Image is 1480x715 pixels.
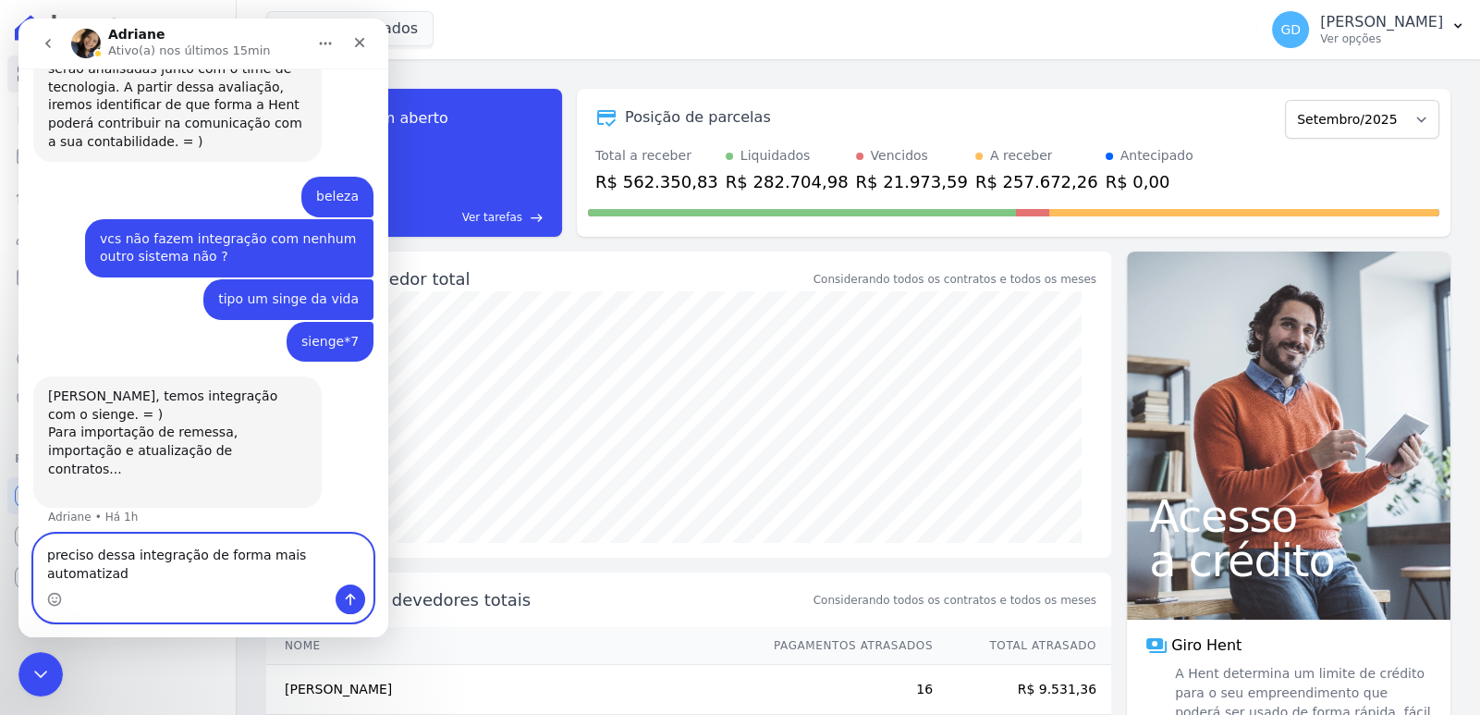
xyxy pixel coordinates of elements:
div: vcs não fazem integração com nenhum outro sistema não ? [81,212,340,248]
div: beleza [283,158,355,199]
span: east [530,211,544,225]
div: Adriane • Há 1h [30,493,119,504]
a: Lotes [7,178,228,215]
div: [PERSON_NAME], temos integração com o sienge. = ) Para importação de remessa, importação e atuali... [30,369,288,478]
textarea: Envie uma mensagem... [16,516,354,566]
div: Liquidados [740,146,811,166]
a: Crédito [7,340,228,377]
span: Giro Hent [1171,635,1241,657]
span: Considerando todos os contratos e todos os meses [813,592,1096,609]
button: GD [PERSON_NAME] Ver opções [1257,4,1480,55]
div: A receber [990,146,1053,166]
div: vcs não fazem integração com nenhum outro sistema não ? [67,201,355,259]
button: Seletor de emoji [29,573,43,588]
div: R$ 562.350,83 [595,169,718,194]
a: Contratos [7,96,228,133]
div: Adriane diz… [15,358,355,523]
th: Pagamentos Atrasados [756,627,934,665]
span: Ver tarefas [462,209,522,226]
div: sienge*7 [283,314,340,333]
a: Negativação [7,381,228,418]
iframe: Intercom live chat [18,652,63,697]
div: tipo um singe da vida [200,272,340,290]
button: Enviar mensagem… [317,566,347,596]
div: Antecipado [1120,146,1193,166]
div: beleza [298,169,340,188]
div: Fechar [324,7,358,41]
a: Conta Hent [7,518,228,555]
p: [PERSON_NAME] [1320,13,1443,31]
div: Gabriel diz… [15,158,355,201]
div: R$ 0,00 [1106,169,1193,194]
div: R$ 21.973,59 [856,169,968,194]
span: Principais devedores totais [307,587,810,612]
td: 16 [756,665,934,715]
div: tipo um singe da vida [185,261,355,302]
div: Gabriel diz… [15,261,355,303]
button: Início [289,7,324,43]
a: Visão Geral [7,55,228,92]
div: sienge*7 [268,303,355,344]
td: [PERSON_NAME] [266,665,756,715]
th: Total Atrasado [934,627,1111,665]
a: Ver tarefas east [335,209,544,226]
iframe: Intercom live chat [18,18,388,637]
div: Total a receber [595,146,718,166]
span: GD [1280,23,1301,36]
span: Acesso [1149,494,1428,538]
a: Transferências [7,300,228,337]
button: 4 selecionados [266,11,434,46]
th: Nome [266,627,756,665]
div: Posição de parcelas [625,106,771,129]
div: Plataformas [15,448,221,470]
a: Clientes [7,218,228,255]
div: R$ 257.672,26 [975,169,1098,194]
a: Parcelas [7,137,228,174]
p: Ver opções [1320,31,1443,46]
a: Recebíveis [7,477,228,514]
a: Minha Carteira [7,259,228,296]
div: Saldo devedor total [307,266,810,291]
td: R$ 9.531,36 [934,665,1111,715]
span: a crédito [1149,538,1428,583]
div: Gabriel diz… [15,303,355,359]
div: Considerando todos os contratos e todos os meses [813,271,1096,288]
div: Vencidos [871,146,928,166]
div: R$ 282.704,98 [726,169,849,194]
div: [PERSON_NAME], temos integração com o sienge. = )Para importação de remessa, importação e atualiz... [15,358,303,489]
div: Gabriel diz… [15,201,355,261]
p: Ativo(a) nos últimos 15min [90,23,252,42]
